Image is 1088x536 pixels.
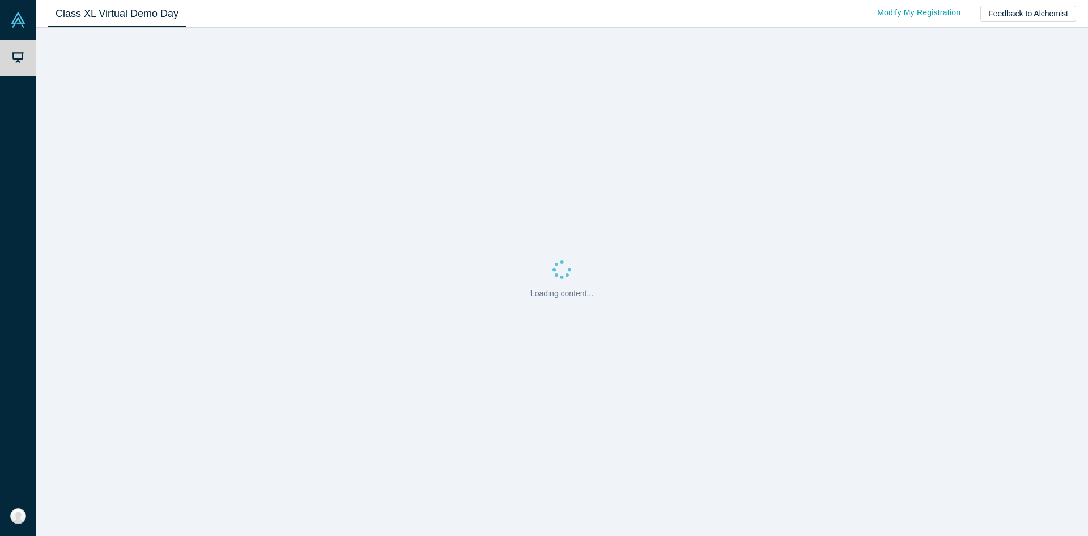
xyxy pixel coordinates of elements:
[980,6,1076,22] button: Feedback to Alchemist
[530,288,593,299] p: Loading content...
[10,12,26,28] img: Alchemist Vault Logo
[865,3,972,23] a: Modify My Registration
[48,1,186,27] a: Class XL Virtual Demo Day
[10,508,26,524] img: Nicolas Topuz's Account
